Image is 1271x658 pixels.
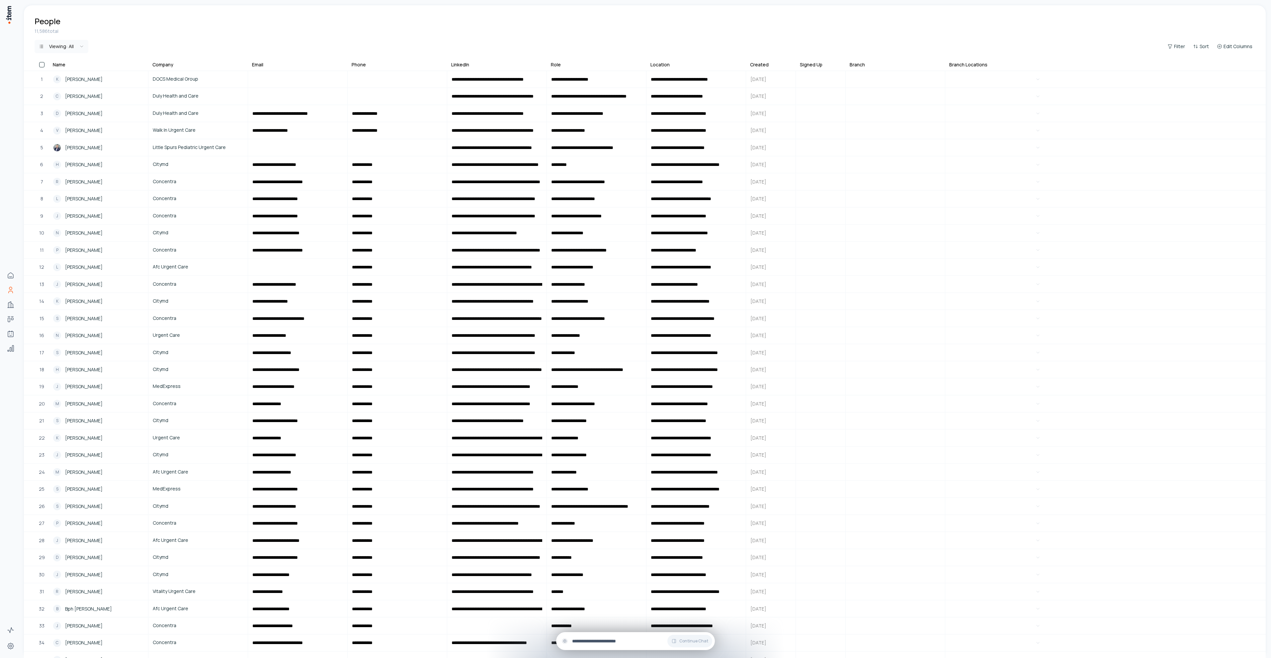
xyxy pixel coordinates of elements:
div: Viewing: [49,43,74,50]
div: S [53,349,61,357]
div: B [53,605,61,613]
div: V [53,126,61,134]
div: LinkedIn [451,61,469,68]
div: J [53,622,61,630]
a: Citymd [149,362,247,378]
a: M[PERSON_NAME] [49,464,148,480]
span: Urgent Care [153,434,243,441]
div: Company [152,61,173,68]
a: D[PERSON_NAME] [49,106,148,121]
div: S [53,485,61,493]
div: K [53,434,61,442]
div: J [53,537,61,545]
span: 33 [39,622,44,629]
span: 7 [41,178,43,185]
span: 5 [41,144,43,151]
div: Branch [850,61,865,68]
span: Citymd [153,451,243,458]
a: Settings [4,639,17,653]
div: R [53,178,61,186]
span: 26 [39,503,45,510]
a: Concentra [149,208,247,224]
span: [PERSON_NAME] [65,76,103,83]
a: Citymd [149,293,247,309]
a: Concentra [149,635,247,651]
div: J [53,383,61,391]
span: [PERSON_NAME] [65,144,103,151]
a: Concentra [149,515,247,531]
a: Citymd [149,549,247,565]
div: N [53,229,61,237]
span: 6 [40,161,43,168]
a: Vitality Urgent Care [149,584,247,600]
span: [PERSON_NAME] [65,503,103,510]
span: 24 [39,469,45,476]
a: Citymd [149,225,247,241]
a: M[PERSON_NAME] [49,396,148,412]
span: Concentra [153,212,243,219]
span: 25 [39,485,44,493]
div: R [53,588,61,596]
span: [PERSON_NAME] [65,229,103,237]
a: Afc Urgent Care [149,601,247,617]
span: 23 [39,451,44,459]
div: M [53,400,61,408]
a: Citymd [149,413,247,429]
span: 1 [41,76,43,83]
a: S[PERSON_NAME] [49,311,148,327]
span: [PERSON_NAME] [65,247,103,254]
span: Citymd [153,161,243,168]
a: MedExpress [149,379,247,395]
span: [PERSON_NAME] [65,622,103,629]
a: Urgent Care [149,430,247,446]
span: Concentra [153,246,243,254]
span: 20 [39,400,45,407]
a: Concentra [149,242,247,258]
span: 18 [40,366,44,373]
a: MedExpress [149,481,247,497]
a: Afc Urgent Care [149,259,247,275]
span: 2 [40,93,43,100]
span: 28 [39,537,44,544]
a: Analytics [4,342,17,355]
span: Concentra [153,519,243,527]
a: J[PERSON_NAME] [49,276,148,292]
span: Sort [1200,43,1209,50]
a: K[PERSON_NAME] [49,293,148,309]
a: C[PERSON_NAME] [49,635,148,651]
a: R[PERSON_NAME] [49,174,148,190]
a: Companies [4,298,17,311]
div: L [53,263,61,271]
span: [PERSON_NAME] [65,485,103,493]
a: Concentra [149,191,247,207]
a: Concentra [149,311,247,327]
a: Agents [4,327,17,340]
a: Walk In Urgent Care [149,122,247,138]
a: K[PERSON_NAME] [49,430,148,446]
a: Urgent Care [149,328,247,343]
span: Citymd [153,571,243,578]
span: 13 [40,281,44,288]
span: Bph [PERSON_NAME] [65,605,112,613]
a: Concentra [149,276,247,292]
a: J[PERSON_NAME] [49,533,148,548]
span: Afc Urgent Care [153,605,243,612]
span: MedExpress [153,485,243,492]
span: [PERSON_NAME] [65,281,103,288]
a: BBph [PERSON_NAME] [49,601,148,617]
a: People [4,283,17,297]
span: 21 [39,417,44,424]
span: [PERSON_NAME] [65,298,103,305]
div: Email [252,61,263,68]
div: P [53,519,61,527]
a: J[PERSON_NAME] [49,567,148,583]
span: [PERSON_NAME] [65,417,103,424]
a: S[PERSON_NAME] [49,413,148,429]
a: C[PERSON_NAME] [49,88,148,104]
a: Citymd [149,157,247,173]
span: [PERSON_NAME] [65,366,103,373]
div: Created [750,61,769,68]
a: Deals [4,313,17,326]
img: Jeffrey Gerlach [53,144,61,152]
span: 17 [40,349,44,356]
